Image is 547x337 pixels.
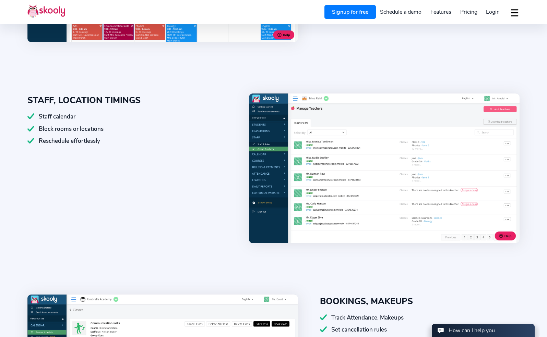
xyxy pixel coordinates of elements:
[376,7,426,17] a: Schedule a demo
[27,4,65,18] img: Skooly
[27,113,227,121] div: Staff calendar
[426,7,456,17] a: Features
[249,93,520,243] img: STAFF, LOCATION TIMINGS
[324,5,376,19] a: Signup for free
[320,295,520,308] div: BOOKINGS, MAKEUPS
[460,8,477,16] span: Pricing
[27,93,227,107] div: STAFF, LOCATION TIMINGS
[486,8,500,16] span: Login
[27,125,227,133] div: Block rooms or locations
[320,326,520,334] div: Set cancellation rules
[320,314,520,322] div: Track Attendance, Makeups
[510,5,520,21] button: dropdown menu
[27,137,227,145] div: Reschedule effortlessly
[481,7,504,17] a: Login
[456,7,482,17] a: Pricing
